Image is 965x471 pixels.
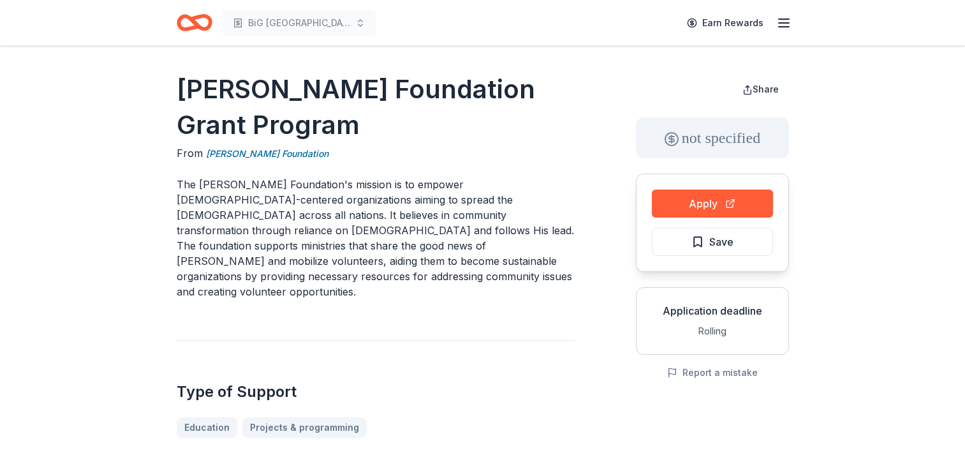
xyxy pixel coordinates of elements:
a: Education [177,417,237,438]
a: Earn Rewards [679,11,771,34]
div: Rolling [647,324,778,339]
div: From [177,146,575,161]
button: Save [652,228,773,256]
button: Share [732,77,789,102]
a: Projects & programming [242,417,367,438]
h2: Type of Support [177,382,575,402]
a: Home [177,8,212,38]
span: Share [753,84,779,94]
div: Application deadline [647,303,778,318]
a: [PERSON_NAME] Foundation [206,146,328,161]
div: not specified [636,117,789,158]
button: Report a mistake [667,365,758,380]
h1: [PERSON_NAME] Foundation Grant Program [177,71,575,143]
span: BiG [GEOGRAPHIC_DATA] [248,15,350,31]
button: BiG [GEOGRAPHIC_DATA] [223,10,376,36]
button: Apply [652,190,773,218]
p: The [PERSON_NAME] Foundation's mission is to empower [DEMOGRAPHIC_DATA]-centered organizations ai... [177,177,575,299]
span: Save [709,234,733,250]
